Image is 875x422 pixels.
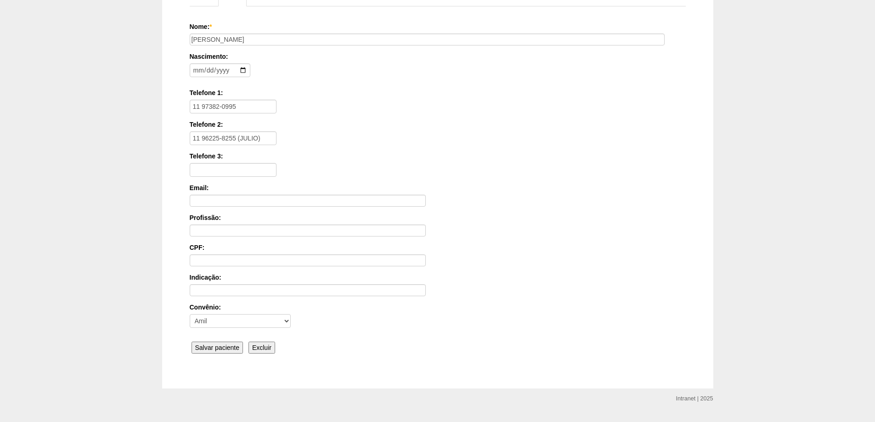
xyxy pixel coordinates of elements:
label: Profissão: [190,213,686,222]
label: Indicação: [190,273,686,282]
label: Telefone 2: [190,120,686,129]
label: Nascimento: [190,52,683,61]
label: Nome: [190,22,686,31]
label: Telefone 3: [190,152,686,161]
label: Telefone 1: [190,88,686,97]
span: Este campo é obrigatório. [209,23,212,30]
input: Excluir [248,342,275,354]
div: Intranet | 2025 [676,394,713,403]
label: Convênio: [190,303,686,312]
input: Salvar paciente [192,342,243,354]
label: CPF: [190,243,686,252]
label: Email: [190,183,686,192]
